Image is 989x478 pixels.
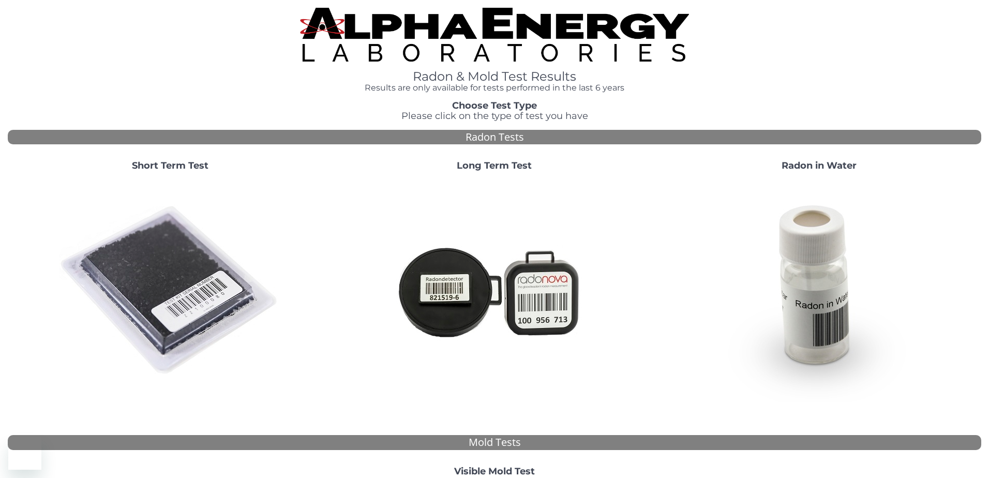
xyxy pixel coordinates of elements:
strong: Short Term Test [132,160,208,171]
strong: Long Term Test [457,160,532,171]
div: Mold Tests [8,435,981,450]
div: Radon Tests [8,130,981,145]
iframe: Button to launch messaging window [8,437,41,470]
img: ShortTerm.jpg [59,180,281,402]
strong: Choose Test Type [452,100,537,111]
img: RadoninWater.jpg [708,180,930,402]
img: Radtrak2vsRadtrak3.jpg [383,180,606,402]
strong: Radon in Water [782,160,857,171]
h1: Radon & Mold Test Results [300,70,690,83]
h4: Results are only available for tests performed in the last 6 years [300,83,690,93]
strong: Visible Mold Test [454,466,535,477]
img: TightCrop.jpg [300,8,690,62]
span: Please click on the type of test you have [401,110,588,122]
